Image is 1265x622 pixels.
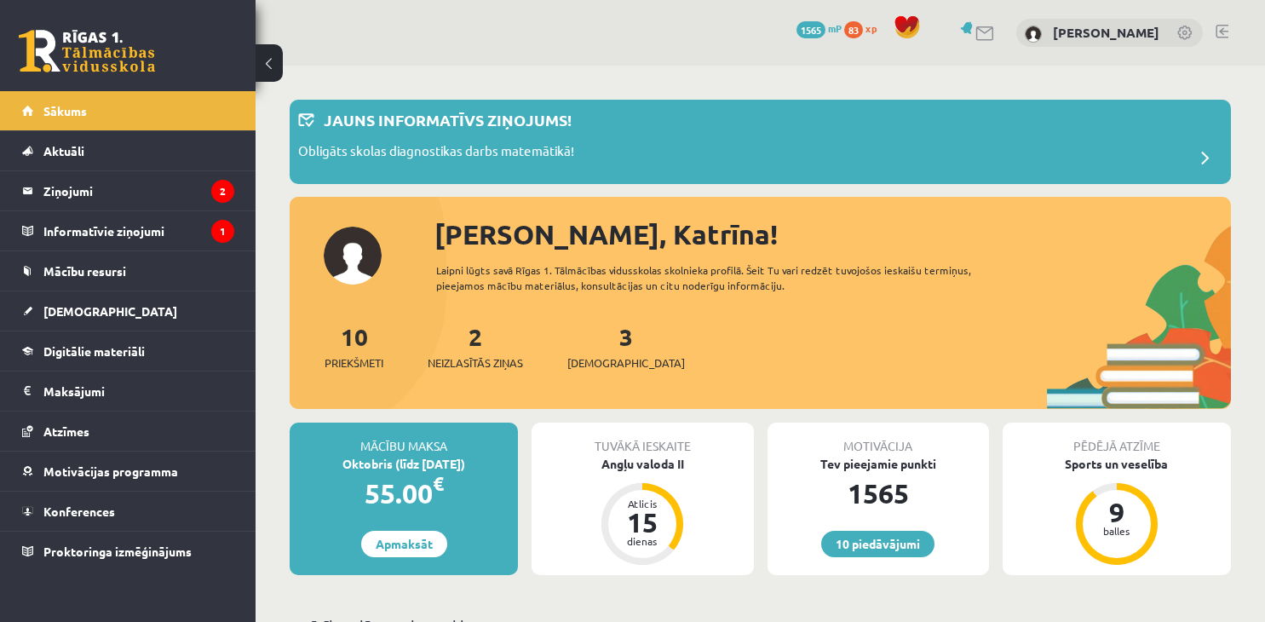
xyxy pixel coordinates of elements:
a: Maksājumi [22,371,234,411]
a: Mācību resursi [22,251,234,291]
p: Jauns informatīvs ziņojums! [324,108,572,131]
div: Laipni lūgts savā Rīgas 1. Tālmācības vidusskolas skolnieka profilā. Šeit Tu vari redzēt tuvojošo... [436,262,1001,293]
div: Oktobris (līdz [DATE]) [290,455,518,473]
span: Priekšmeti [325,354,383,371]
div: Angļu valoda II [532,455,753,473]
span: € [433,471,444,496]
div: balles [1091,526,1142,536]
div: 9 [1091,498,1142,526]
a: Ziņojumi2 [22,171,234,210]
div: Motivācija [768,423,989,455]
legend: Maksājumi [43,371,234,411]
div: dienas [617,536,668,546]
span: mP [828,21,842,35]
a: Sports un veselība 9 balles [1003,455,1231,567]
div: Pēdējā atzīme [1003,423,1231,455]
a: 10 piedāvājumi [821,531,934,557]
a: Atzīmes [22,412,234,451]
span: Motivācijas programma [43,464,178,479]
a: Informatīvie ziņojumi1 [22,211,234,251]
a: Digitālie materiāli [22,331,234,371]
div: 1565 [768,473,989,514]
span: Proktoringa izmēģinājums [43,544,192,559]
a: 1565 mP [796,21,842,35]
div: Tev pieejamie punkti [768,455,989,473]
span: Neizlasītās ziņas [428,354,523,371]
a: [DEMOGRAPHIC_DATA] [22,291,234,331]
a: Motivācijas programma [22,452,234,491]
a: Angļu valoda II Atlicis 15 dienas [532,455,753,567]
a: 10Priekšmeti [325,321,383,371]
i: 2 [211,180,234,203]
a: Apmaksāt [361,531,447,557]
a: 83 xp [844,21,885,35]
p: Obligāts skolas diagnostikas darbs matemātikā! [298,141,574,165]
span: xp [865,21,877,35]
span: Mācību resursi [43,263,126,279]
a: Jauns informatīvs ziņojums! Obligāts skolas diagnostikas darbs matemātikā! [298,108,1222,176]
a: [PERSON_NAME] [1053,24,1159,41]
span: [DEMOGRAPHIC_DATA] [43,303,177,319]
span: [DEMOGRAPHIC_DATA] [567,354,685,371]
a: Konferences [22,492,234,531]
div: Atlicis [617,498,668,509]
span: Sākums [43,103,87,118]
div: Mācību maksa [290,423,518,455]
a: Aktuāli [22,131,234,170]
span: 83 [844,21,863,38]
div: [PERSON_NAME], Katrīna! [434,214,1231,255]
span: Atzīmes [43,423,89,439]
span: 1565 [796,21,825,38]
span: Digitālie materiāli [43,343,145,359]
div: Tuvākā ieskaite [532,423,753,455]
legend: Informatīvie ziņojumi [43,211,234,251]
a: Rīgas 1. Tālmācības vidusskola [19,30,155,72]
div: Sports un veselība [1003,455,1231,473]
a: Proktoringa izmēģinājums [22,532,234,571]
legend: Ziņojumi [43,171,234,210]
i: 1 [211,220,234,243]
img: Katrīna Kalnkaziņa [1025,26,1042,43]
a: 2Neizlasītās ziņas [428,321,523,371]
div: 15 [617,509,668,536]
div: 55.00 [290,473,518,514]
a: Sākums [22,91,234,130]
span: Konferences [43,504,115,519]
a: 3[DEMOGRAPHIC_DATA] [567,321,685,371]
span: Aktuāli [43,143,84,158]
